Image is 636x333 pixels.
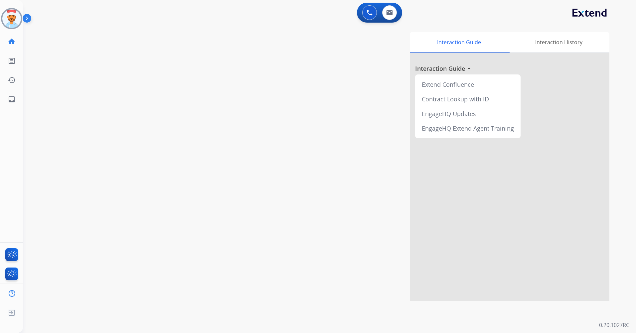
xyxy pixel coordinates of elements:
[2,9,21,28] img: avatar
[508,32,609,53] div: Interaction History
[599,321,629,329] p: 0.20.1027RC
[8,57,16,65] mat-icon: list_alt
[418,92,518,106] div: Contract Lookup with ID
[410,32,508,53] div: Interaction Guide
[8,38,16,46] mat-icon: home
[418,77,518,92] div: Extend Confluence
[418,121,518,136] div: EngageHQ Extend Agent Training
[418,106,518,121] div: EngageHQ Updates
[8,76,16,84] mat-icon: history
[8,95,16,103] mat-icon: inbox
